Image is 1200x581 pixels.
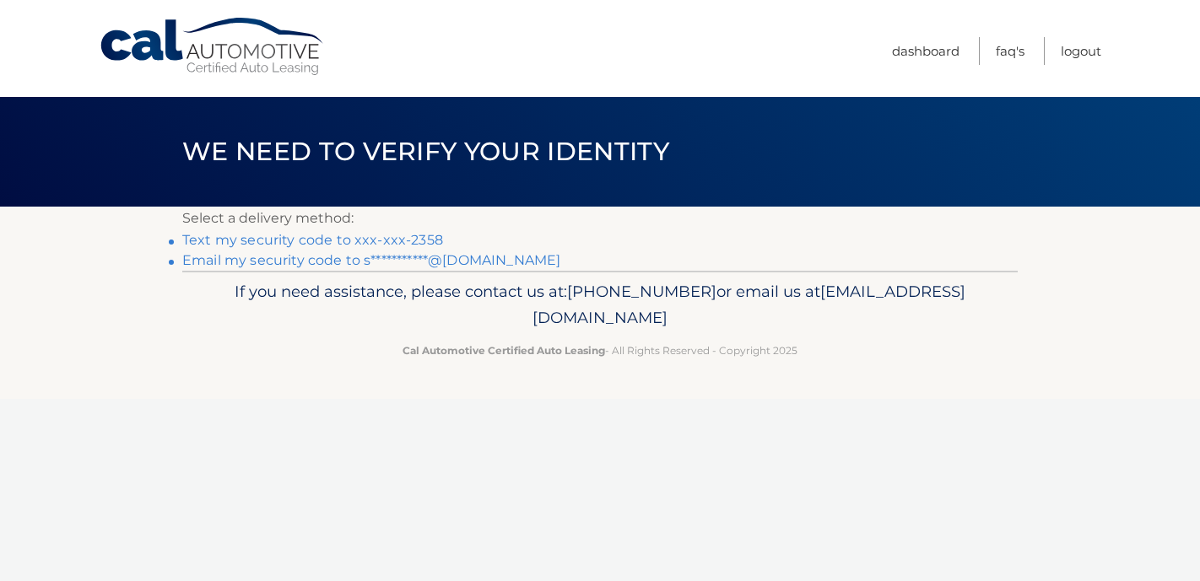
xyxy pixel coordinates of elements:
span: We need to verify your identity [182,136,669,167]
p: - All Rights Reserved - Copyright 2025 [193,342,1007,359]
a: Text my security code to xxx-xxx-2358 [182,232,443,248]
p: Select a delivery method: [182,207,1018,230]
a: Dashboard [892,37,959,65]
p: If you need assistance, please contact us at: or email us at [193,278,1007,332]
a: FAQ's [996,37,1024,65]
span: [PHONE_NUMBER] [567,282,716,301]
strong: Cal Automotive Certified Auto Leasing [403,344,605,357]
a: Cal Automotive [99,17,327,77]
a: Logout [1061,37,1101,65]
